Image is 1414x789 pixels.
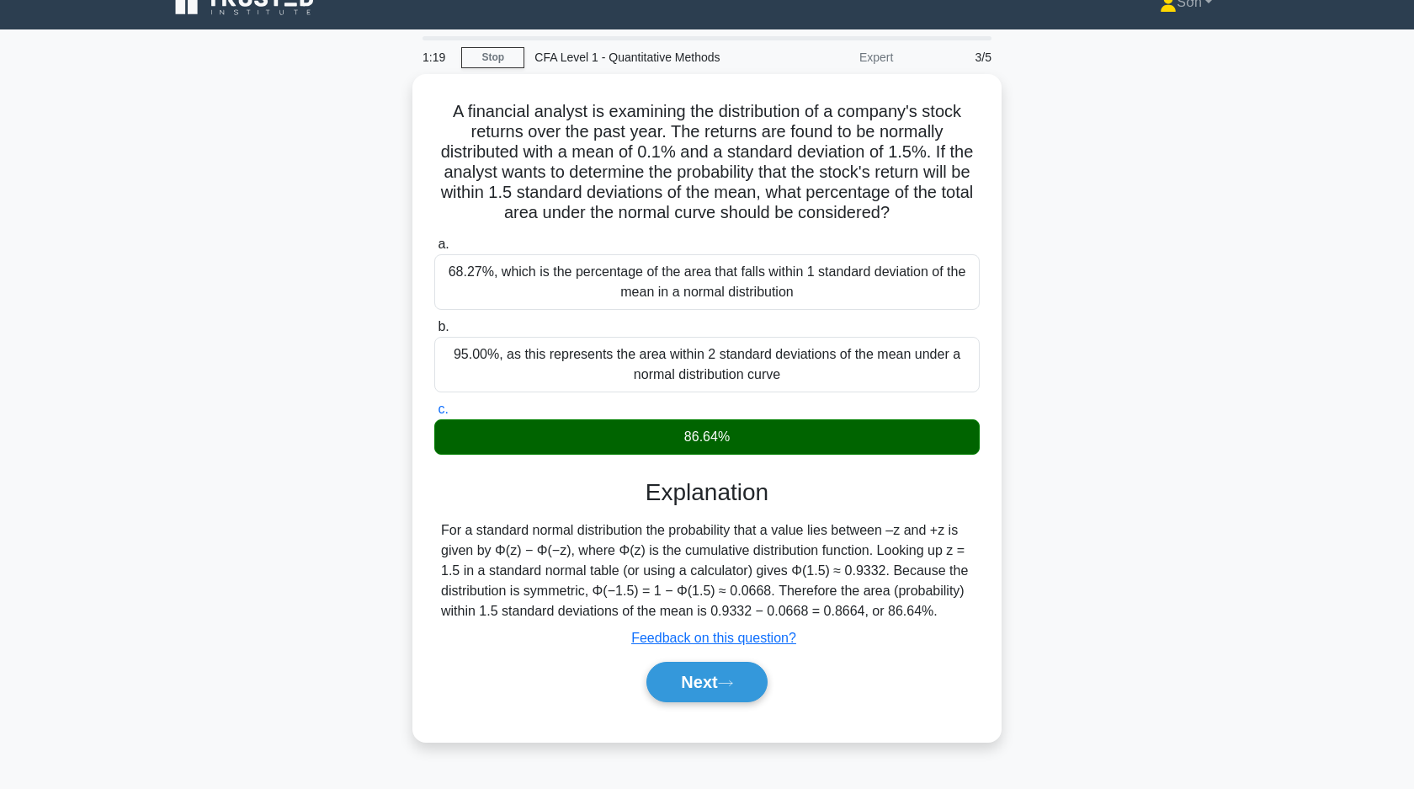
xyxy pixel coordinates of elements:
[438,402,448,416] span: c.
[434,419,980,455] div: 86.64%
[903,40,1002,74] div: 3/5
[524,40,756,74] div: CFA Level 1 - Quantitative Methods
[461,47,524,68] a: Stop
[434,337,980,392] div: 95.00%, as this represents the area within 2 standard deviations of the mean under a normal distr...
[412,40,461,74] div: 1:19
[434,254,980,310] div: 68.27%, which is the percentage of the area that falls within 1 standard deviation of the mean in...
[646,662,767,702] button: Next
[438,319,449,333] span: b.
[631,631,796,645] a: Feedback on this question?
[444,478,970,507] h3: Explanation
[756,40,903,74] div: Expert
[433,101,981,224] h5: A financial analyst is examining the distribution of a company's stock returns over the past year...
[441,520,973,621] div: For a standard normal distribution the probability that a value lies between –z and +z is given b...
[438,237,449,251] span: a.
